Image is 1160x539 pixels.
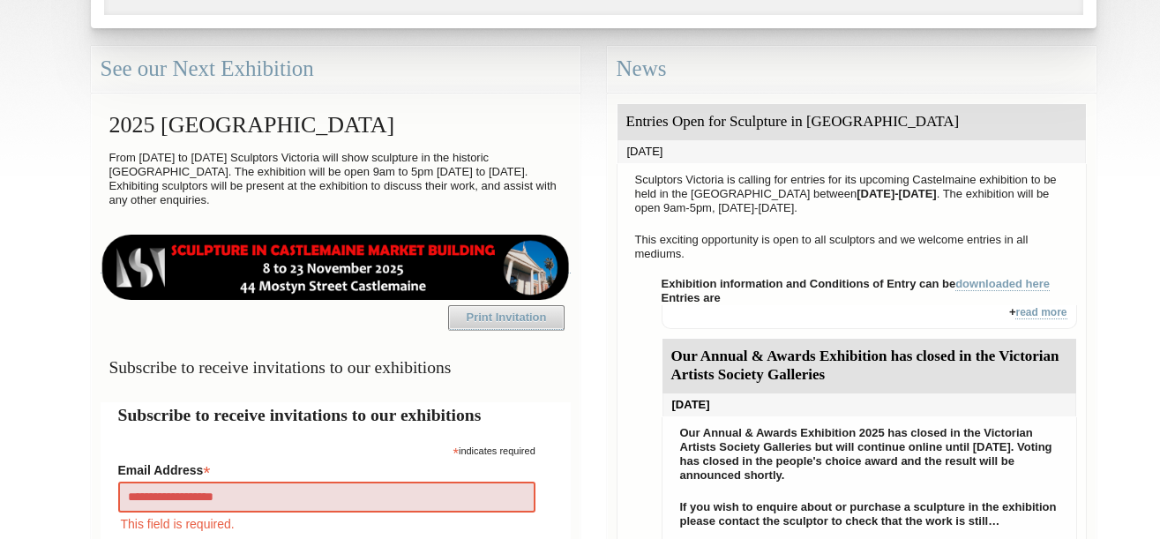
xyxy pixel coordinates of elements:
[671,422,1067,487] p: Our Annual & Awards Exhibition 2025 has closed in the Victorian Artists Society Galleries but wil...
[617,104,1086,140] div: Entries Open for Sculpture in [GEOGRAPHIC_DATA]
[91,46,580,93] div: See our Next Exhibition
[617,140,1086,163] div: [DATE]
[101,146,571,212] p: From [DATE] to [DATE] Sculptors Victoria will show sculpture in the historic [GEOGRAPHIC_DATA]. T...
[118,441,535,458] div: indicates required
[101,103,571,146] h2: 2025 [GEOGRAPHIC_DATA]
[662,339,1076,393] div: Our Annual & Awards Exhibition has closed in the Victorian Artists Society Galleries
[626,168,1077,220] p: Sculptors Victoria is calling for entries for its upcoming Castelmaine exhibition to be held in t...
[118,402,553,428] h2: Subscribe to receive invitations to our exhibitions
[1015,306,1066,319] a: read more
[101,235,571,300] img: castlemaine-ldrbd25v2.png
[662,393,1076,416] div: [DATE]
[626,228,1077,266] p: This exciting opportunity is open to all sculptors and we welcome entries in all mediums.
[955,277,1050,291] a: downloaded here
[671,496,1067,533] p: If you wish to enquire about or purchase a sculpture in the exhibition please contact the sculpto...
[101,350,571,385] h3: Subscribe to receive invitations to our exhibitions
[118,514,535,534] div: This field is required.
[118,458,535,479] label: Email Address
[607,46,1096,93] div: News
[857,187,937,200] strong: [DATE]-[DATE]
[662,305,1077,329] div: +
[662,277,1051,291] strong: Exhibition information and Conditions of Entry can be
[448,305,565,330] a: Print Invitation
